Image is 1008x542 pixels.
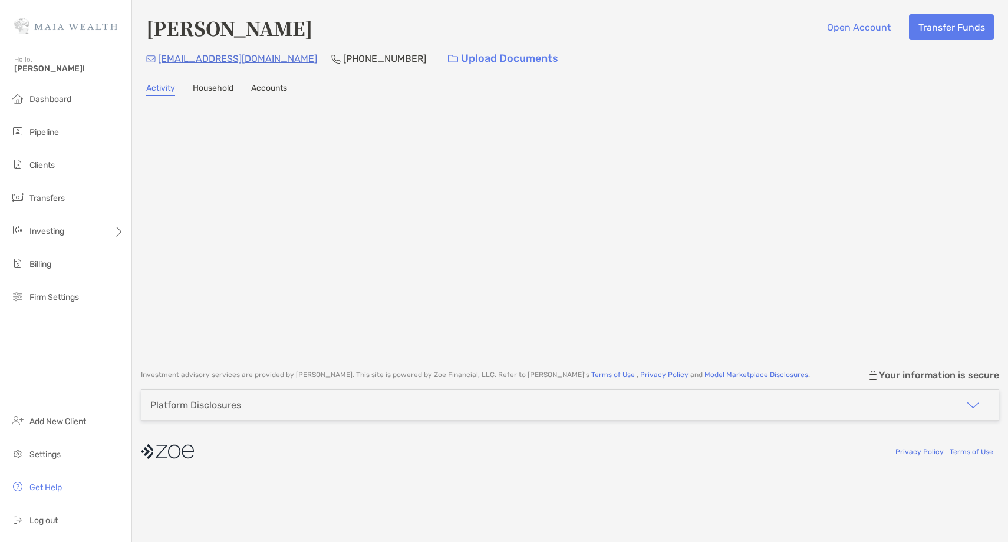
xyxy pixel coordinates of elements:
span: Get Help [29,482,62,493]
span: Investing [29,226,64,236]
p: Your information is secure [879,369,999,381]
p: [PHONE_NUMBER] [343,51,426,66]
span: Clients [29,160,55,170]
span: Billing [29,259,51,269]
span: Settings [29,450,61,460]
a: Model Marketplace Disclosures [704,371,808,379]
a: Activity [146,83,175,96]
span: Pipeline [29,127,59,137]
div: Platform Disclosures [150,399,241,411]
img: Zoe Logo [14,5,117,47]
img: logout icon [11,513,25,527]
img: icon arrow [966,398,980,412]
img: Email Icon [146,55,156,62]
p: [EMAIL_ADDRESS][DOMAIN_NAME] [158,51,317,66]
img: firm-settings icon [11,289,25,303]
img: clients icon [11,157,25,171]
img: dashboard icon [11,91,25,105]
a: Terms of Use [591,371,635,379]
span: Transfers [29,193,65,203]
a: Terms of Use [950,448,993,456]
a: Upload Documents [440,46,566,71]
span: Dashboard [29,94,71,104]
a: Accounts [251,83,287,96]
a: Privacy Policy [640,371,689,379]
a: Privacy Policy [895,448,944,456]
p: Investment advisory services are provided by [PERSON_NAME] . This site is powered by Zoe Financia... [141,371,810,379]
img: billing icon [11,256,25,270]
img: settings icon [11,447,25,461]
img: get-help icon [11,480,25,494]
img: investing icon [11,223,25,237]
img: add_new_client icon [11,414,25,428]
a: Household [193,83,233,96]
span: Add New Client [29,417,86,427]
h4: [PERSON_NAME] [146,14,312,41]
img: pipeline icon [11,124,25,138]
img: button icon [448,55,458,63]
button: Open Account [818,14,900,40]
button: Transfer Funds [909,14,994,40]
span: Log out [29,515,58,526]
span: Firm Settings [29,292,79,302]
img: Phone Icon [331,54,341,64]
img: company logo [141,438,194,465]
span: [PERSON_NAME]! [14,64,124,74]
img: transfers icon [11,190,25,204]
